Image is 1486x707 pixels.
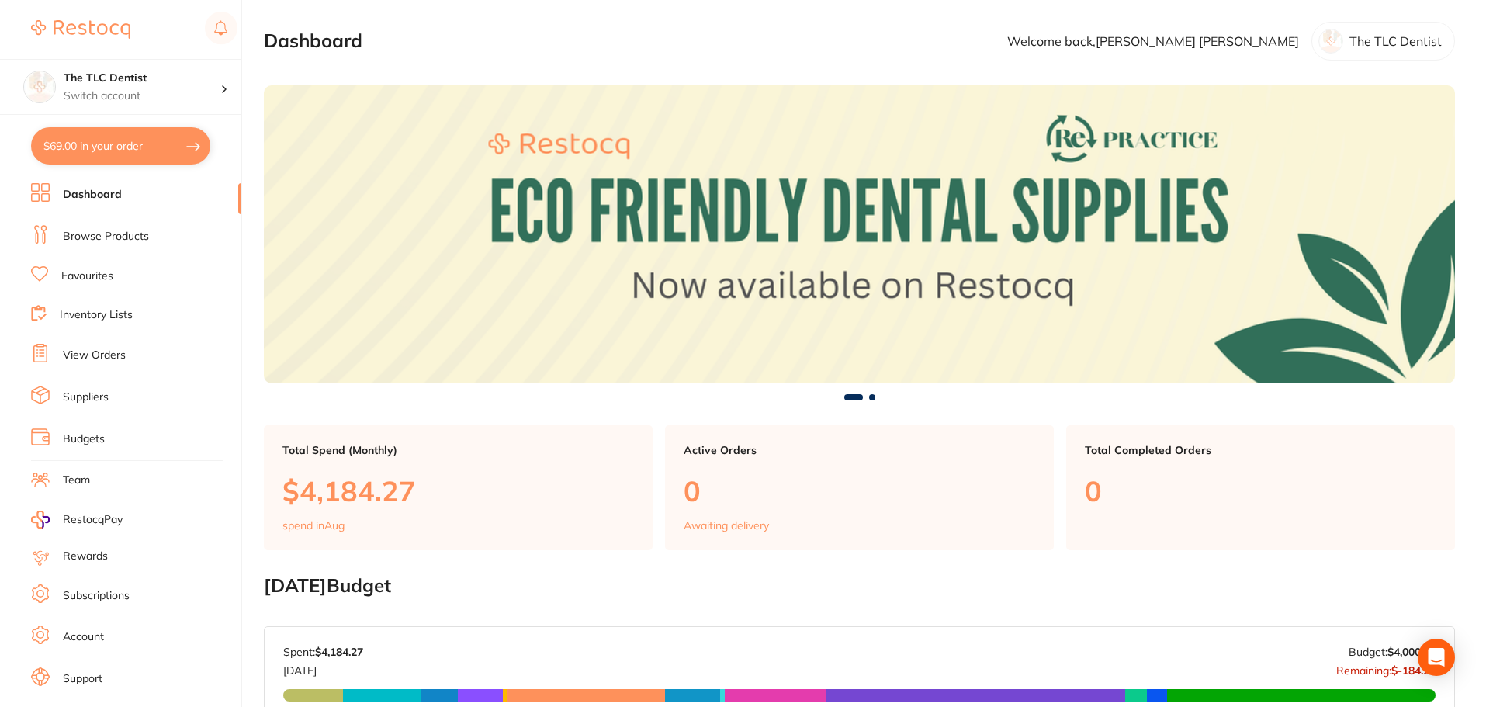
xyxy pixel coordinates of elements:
[684,444,1035,456] p: Active Orders
[61,269,113,284] a: Favourites
[60,307,133,323] a: Inventory Lists
[1085,444,1436,456] p: Total Completed Orders
[264,425,653,551] a: Total Spend (Monthly)$4,184.27spend inAug
[63,187,122,203] a: Dashboard
[63,629,104,645] a: Account
[1349,34,1442,48] p: The TLC Dentist
[64,88,220,104] p: Switch account
[1066,425,1455,551] a: Total Completed Orders0
[63,473,90,488] a: Team
[24,71,55,102] img: The TLC Dentist
[63,348,126,363] a: View Orders
[283,658,363,677] p: [DATE]
[64,71,220,86] h4: The TLC Dentist
[665,425,1054,551] a: Active Orders0Awaiting delivery
[1349,646,1436,658] p: Budget:
[282,475,634,507] p: $4,184.27
[1336,658,1436,677] p: Remaining:
[282,519,345,532] p: spend in Aug
[63,431,105,447] a: Budgets
[1085,475,1436,507] p: 0
[31,12,130,47] a: Restocq Logo
[264,30,362,52] h2: Dashboard
[315,645,363,659] strong: $4,184.27
[63,390,109,405] a: Suppliers
[1007,34,1299,48] p: Welcome back, [PERSON_NAME] [PERSON_NAME]
[282,444,634,456] p: Total Spend (Monthly)
[1418,639,1455,676] div: Open Intercom Messenger
[1391,664,1436,678] strong: $-184.27
[283,646,363,658] p: Spent:
[31,511,50,529] img: RestocqPay
[63,549,108,564] a: Rewards
[31,511,123,529] a: RestocqPay
[264,575,1455,597] h2: [DATE] Budget
[63,588,130,604] a: Subscriptions
[31,20,130,39] img: Restocq Logo
[1387,645,1436,659] strong: $4,000.00
[684,519,769,532] p: Awaiting delivery
[63,512,123,528] span: RestocqPay
[63,229,149,244] a: Browse Products
[31,127,210,165] button: $69.00 in your order
[264,85,1455,383] img: Dashboard
[63,671,102,687] a: Support
[684,475,1035,507] p: 0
